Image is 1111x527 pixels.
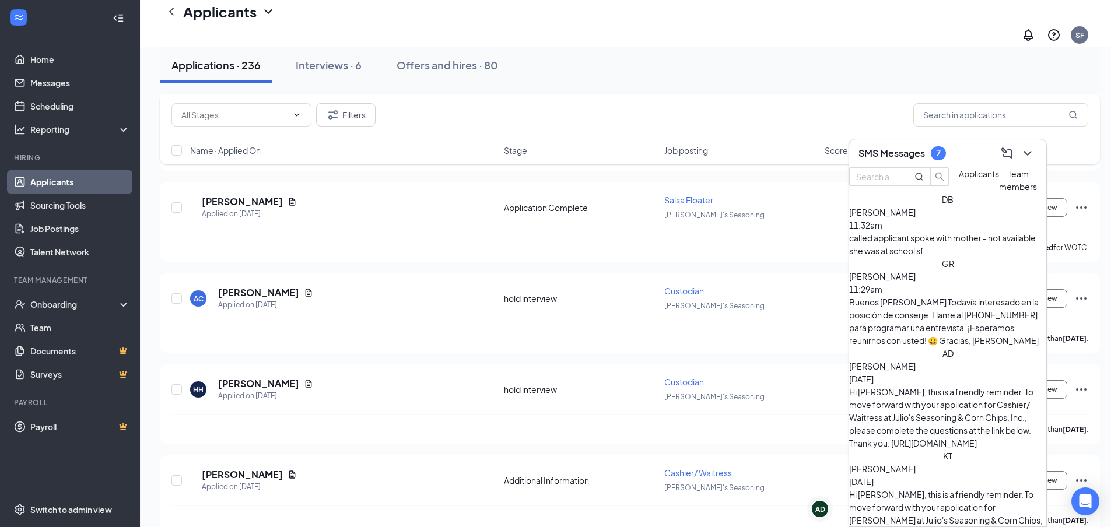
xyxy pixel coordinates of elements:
[664,286,704,296] span: Custodian
[30,415,130,438] a: PayrollCrown
[30,194,130,217] a: Sourcing Tools
[997,144,1016,163] button: ComposeMessage
[30,339,130,363] a: DocumentsCrown
[664,145,708,156] span: Job posting
[1074,382,1088,396] svg: Ellipses
[13,12,24,23] svg: WorkstreamLogo
[936,148,941,158] div: 7
[202,468,283,481] h5: [PERSON_NAME]
[30,170,130,194] a: Applicants
[942,257,954,270] div: GR
[183,2,257,22] h1: Applicants
[14,153,128,163] div: Hiring
[193,385,204,395] div: HH
[30,504,112,515] div: Switch to admin view
[849,284,882,294] span: 11:29am
[664,210,771,219] span: [PERSON_NAME]'s Seasoning ...
[190,145,261,156] span: Name · Applied On
[664,483,771,492] span: [PERSON_NAME]'s Seasoning ...
[849,271,916,282] span: [PERSON_NAME]
[304,379,313,388] svg: Document
[1063,334,1087,343] b: [DATE]
[1068,110,1078,120] svg: MagnifyingGlass
[304,288,313,297] svg: Document
[30,217,130,240] a: Job Postings
[30,298,120,310] div: Onboarding
[288,197,297,206] svg: Document
[849,385,1046,449] div: Hi [PERSON_NAME], this is a friendly reminder. To move forward with your application for Cashier/...
[1000,146,1014,160] svg: ComposeMessage
[218,299,313,311] div: Applied on [DATE]
[664,301,771,310] span: [PERSON_NAME]'s Seasoning ...
[218,390,313,402] div: Applied on [DATE]
[326,108,340,122] svg: Filter
[930,167,949,186] button: search
[849,231,1046,257] div: called applicant spoke with mother - not available she was at school sf
[194,294,204,304] div: AC
[14,398,128,407] div: Payroll
[30,316,130,339] a: Team
[1074,473,1088,487] svg: Ellipses
[914,172,924,181] svg: MagnifyingGlass
[1074,291,1088,305] svg: Ellipses
[849,220,882,230] span: 11:32am
[113,12,124,24] svg: Collapse
[504,475,657,486] div: Additional Information
[1071,487,1099,515] div: Open Intercom Messenger
[181,108,288,121] input: All Stages
[664,195,713,205] span: Salsa Floater
[1047,28,1061,42] svg: QuestionInfo
[504,384,657,395] div: hold interview
[858,147,925,160] h3: SMS Messages
[931,172,948,181] span: search
[849,374,874,384] span: [DATE]
[30,124,131,135] div: Reporting
[504,293,657,304] div: hold interview
[849,361,916,371] span: [PERSON_NAME]
[664,468,732,478] span: Cashier/ Waitress
[218,286,299,299] h5: [PERSON_NAME]
[202,195,283,208] h5: [PERSON_NAME]
[14,275,128,285] div: Team Management
[849,296,1046,347] div: Buenos [PERSON_NAME] Todavía interesado en la posición de conserje. Llame al [PHONE_NUMBER] para ...
[1075,30,1084,40] div: SF
[1018,144,1037,163] button: ChevronDown
[959,168,999,179] span: Applicants
[815,504,825,514] div: AD
[664,377,704,387] span: Custodian
[825,145,848,156] span: Score
[1021,146,1035,160] svg: ChevronDown
[999,168,1037,192] span: Team members
[849,207,916,217] span: [PERSON_NAME]
[943,449,952,462] div: KT
[1063,516,1087,525] b: [DATE]
[849,463,916,474] span: [PERSON_NAME]
[164,5,178,19] svg: ChevronLeft
[202,208,297,220] div: Applied on [DATE]
[14,504,26,515] svg: Settings
[504,202,657,213] div: Application Complete
[288,470,297,479] svg: Document
[296,58,362,72] div: Interviews · 6
[261,5,275,19] svg: ChevronDown
[942,347,954,360] div: AD
[30,363,130,386] a: SurveysCrown
[856,170,898,183] input: Search applicant
[1074,201,1088,215] svg: Ellipses
[397,58,498,72] div: Offers and hires · 80
[292,110,302,120] svg: ChevronDown
[14,298,26,310] svg: UserCheck
[1021,28,1035,42] svg: Notifications
[504,145,527,156] span: Stage
[942,193,954,206] div: DB
[849,476,874,487] span: [DATE]
[171,58,261,72] div: Applications · 236
[218,377,299,390] h5: [PERSON_NAME]
[30,240,130,263] a: Talent Network
[30,71,130,94] a: Messages
[14,124,26,135] svg: Analysis
[1063,425,1087,434] b: [DATE]
[913,103,1088,127] input: Search in applications
[316,103,376,127] button: Filter Filters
